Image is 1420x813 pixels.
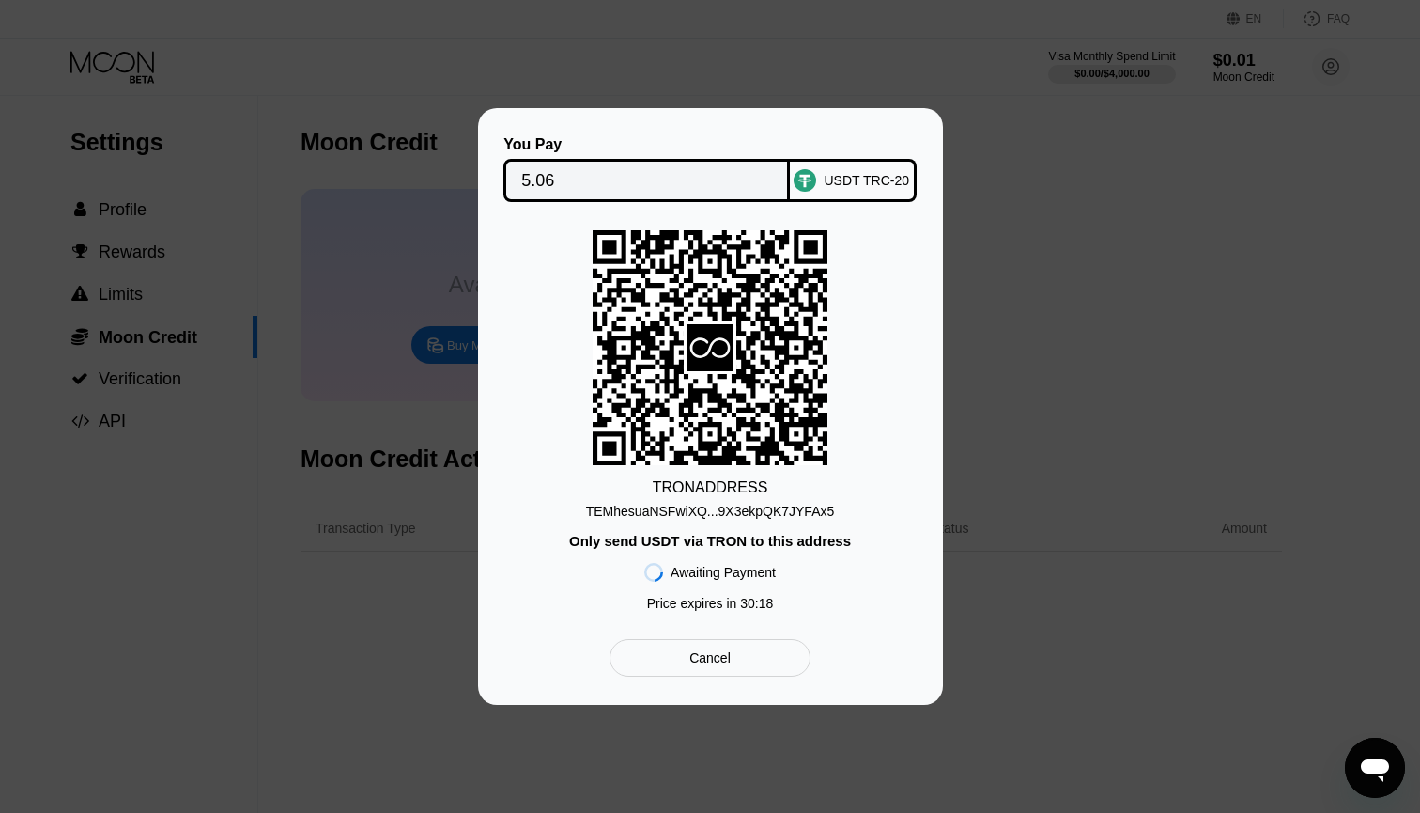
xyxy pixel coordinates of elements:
div: Only send USDT via TRON to this address [569,533,851,549]
span: 30 : 18 [740,596,773,611]
div: You PayUSDT TRC-20 [506,136,915,202]
div: TEMhesuaNSFwiXQ...9X3ekpQK7JYFAx5 [586,504,835,519]
div: You Pay [503,136,790,153]
div: Cancel [610,639,810,677]
iframe: Button to launch messaging window, conversation in progress [1345,738,1405,798]
div: Awaiting Payment [671,565,776,580]
div: Price expires in [647,596,774,611]
div: USDT TRC-20 [824,173,909,188]
div: TRON ADDRESS [653,479,768,496]
div: TEMhesuaNSFwiXQ...9X3ekpQK7JYFAx5 [586,496,835,519]
div: Cancel [689,649,731,666]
